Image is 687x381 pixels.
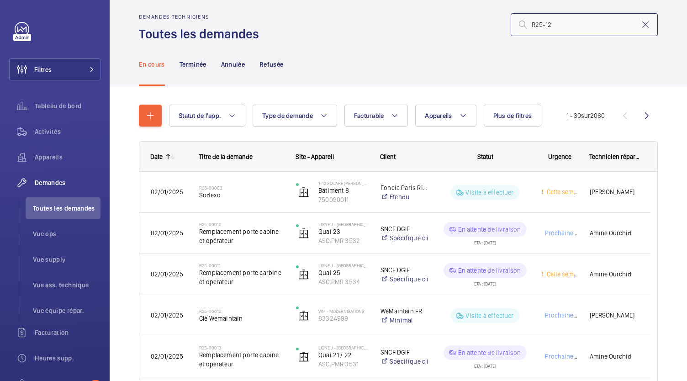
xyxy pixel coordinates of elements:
[380,348,429,357] p: SNCF DGIF
[477,153,493,160] span: Statut
[590,228,639,238] span: Amine Ourchid
[380,275,429,284] a: Spécifique client
[493,112,532,119] span: Plus de filtres
[474,237,496,245] div: ETA : [DATE]
[484,105,542,127] button: Plus de filtres
[199,185,284,190] h2: R25-00003
[35,328,100,337] span: Facturation
[380,224,429,233] p: SNCF DGIF
[33,229,100,238] span: Vue ops
[35,178,100,187] span: Demandes
[9,58,100,80] button: Filtres
[151,229,183,237] span: 02/01/2025
[590,187,639,197] span: [PERSON_NAME]
[34,65,52,74] span: Filtres
[318,277,369,286] p: ASC.PMR 3534
[318,195,369,204] p: 750090011
[199,268,284,286] span: Remplacement porte carbine et operateur
[318,314,369,323] p: 83324999
[380,153,396,160] span: Client
[35,354,100,363] span: Heures supp.
[139,26,264,42] h1: Toutes les demandes
[380,183,429,192] p: Foncia Paris Rive Droite - Marine Tassie
[318,236,369,245] p: ASC.PMR 3532
[318,345,369,350] p: Ligne J - [GEOGRAPHIC_DATA]
[262,112,313,119] span: Type de demande
[150,153,163,160] div: Date
[318,350,369,360] p: Quai 21 / 22
[474,360,496,368] div: ETA : [DATE]
[33,204,100,213] span: Toutes les demandes
[318,268,369,277] p: Quai 25
[179,112,221,119] span: Statut de l'app.
[35,153,100,162] span: Appareils
[543,353,590,360] span: Prochaine visite
[298,228,309,239] img: elevator.svg
[298,269,309,280] img: elevator.svg
[545,270,586,278] span: Cette semaine
[380,233,429,243] a: Spécifique client
[354,112,384,119] span: Facturable
[380,307,429,316] p: WeMaintain FR
[511,13,658,36] input: Chercher par numéro demande ou de devis
[298,310,309,321] img: elevator.svg
[590,310,639,321] span: [PERSON_NAME]
[543,229,590,237] span: Prochaine visite
[33,255,100,264] span: Vue supply
[318,180,369,186] p: 1-12 square [PERSON_NAME] Cachot
[33,280,100,290] span: Vue ass. technique
[543,312,590,319] span: Prochaine visite
[139,14,264,20] h2: Demandes techniciens
[151,270,183,278] span: 02/01/2025
[590,269,639,280] span: Amine Ourchid
[415,105,476,127] button: Appareils
[380,192,429,201] a: Étendu
[380,265,429,275] p: SNCF DGIF
[589,153,639,160] span: Technicien réparateur
[590,351,639,362] span: Amine Ourchid
[318,308,369,314] p: WM - Modernisations
[199,153,253,160] span: Titre de la demande
[199,308,284,314] h2: R25-00012
[199,227,284,245] span: Remplacement porte cabine et opérateur
[199,345,284,350] h2: R25-00013
[169,105,245,127] button: Statut de l'app.
[474,278,496,286] div: ETA : [DATE]
[151,188,183,196] span: 02/01/2025
[221,60,245,69] p: Annulée
[548,153,571,160] span: Urgence
[199,263,284,268] h2: R25-00011
[566,112,605,119] span: 1 - 30 2080
[33,306,100,315] span: Vue équipe répar.
[253,105,337,127] button: Type de demande
[296,153,334,160] span: Site - Appareil
[380,357,429,366] a: Spécifique client
[139,60,165,69] p: En cours
[458,348,521,357] p: En attente de livraison
[318,222,369,227] p: Ligne J - [GEOGRAPHIC_DATA]
[545,188,586,196] span: Cette semaine
[199,314,284,323] span: Clé Wemaintain
[35,101,100,111] span: Tableau de bord
[380,316,429,325] a: Minimal
[581,112,590,119] span: sur
[318,263,369,268] p: Ligne J - [GEOGRAPHIC_DATA]
[259,60,283,69] p: Refusée
[465,188,513,197] p: Visite à effectuer
[458,225,521,234] p: En attente de livraison
[318,186,369,195] p: Bâtiment 8
[199,190,284,200] span: Sodexo
[151,353,183,360] span: 02/01/2025
[318,227,369,236] p: Quai 23
[425,112,452,119] span: Appareils
[344,105,408,127] button: Facturable
[465,311,513,320] p: Visite à effectuer
[151,312,183,319] span: 02/01/2025
[199,350,284,369] span: Remplacement porte cabine et operateur
[180,60,206,69] p: Terminée
[35,127,100,136] span: Activités
[199,222,284,227] h2: R25-00010
[458,266,521,275] p: En attente de livraison
[298,351,309,362] img: elevator.svg
[298,187,309,198] img: elevator.svg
